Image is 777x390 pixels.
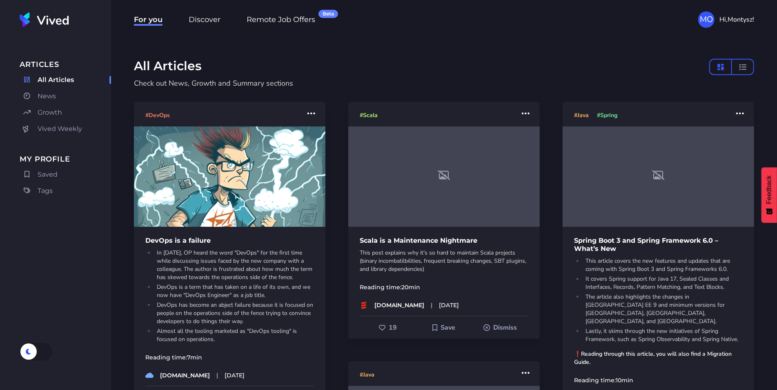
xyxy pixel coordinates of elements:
button: Like [360,320,416,335]
span: # Spring [597,111,617,119]
time: [DATE] [225,371,245,379]
a: DevOps is a failure In [DATE], OP heard the word "DevOps" for the first time while discussing iss... [134,120,325,379]
p: ❗️ [574,350,743,366]
span: Feedback [766,175,773,204]
a: Vived Weekly [20,122,111,135]
span: # Java [574,111,589,119]
h1: Spring Boot 3 and Spring Framework 6.0 – What’s New [563,237,754,253]
time: 10 min [616,377,633,384]
span: News [38,91,56,101]
button: Dismiss [472,320,528,335]
h1: All Articles [134,59,201,73]
span: Tags [38,186,53,196]
a: All Articles [20,73,111,86]
button: Feedback - Show survey [761,167,777,223]
time: 20 min [401,284,420,291]
span: Growth [38,108,62,117]
button: Add to Saved For Later [416,320,472,335]
li: It covers Spring support for Java 17, Sealed Classes and Interfaces, Records, Pattern Matching, a... [583,275,743,291]
p: Reading time: [563,376,754,384]
a: News [20,90,111,103]
button: More actions [518,105,533,122]
img: Vived [20,12,69,27]
button: More actions [732,105,748,122]
button: MOHi,Montysz! [698,11,754,28]
li: DevOps is a term that has taken on a life of its own, and we now have "DevOps Engineer" as a job ... [154,283,314,299]
span: My Profile [20,153,111,165]
li: Almost all the tooling marketed as "DevOps tooling" is focused on operations. [154,327,314,343]
p: [DOMAIN_NAME] [374,301,424,309]
span: # DevOps [145,111,170,119]
a: #Spring [597,110,617,120]
p: Check out News, Growth and Summary sections [134,78,715,89]
span: Articles [20,59,111,70]
a: #DevOps [145,110,170,120]
span: Saved [38,170,58,179]
a: #Java [574,110,589,120]
a: Saved [20,168,111,181]
p: Reading time: [348,283,540,291]
strong: Reading through this article, you will also find a Migration Guide. [574,350,732,366]
span: For you [134,15,163,26]
a: #Scala [360,110,378,120]
span: | [216,371,218,379]
button: More actions [304,105,319,122]
button: More actions [518,365,533,381]
a: Discover [189,14,220,25]
span: Remote Job Offers [247,15,315,26]
time: 7 min [187,354,202,361]
time: [DATE] [439,301,459,309]
p: Reading time: [134,353,325,361]
span: Discover [189,15,220,26]
span: Vived Weekly [38,124,82,134]
span: # Java [360,371,374,379]
button: masonry layout [709,59,732,75]
a: Remote Job OffersBeta [247,14,315,25]
a: #Java [360,370,374,379]
span: Hi, Montysz ! [719,15,754,24]
h1: DevOps is a failure [134,237,325,245]
a: Growth [20,106,111,119]
a: For you [134,14,163,25]
span: # Scala [360,111,378,119]
li: The article also highlights the changes in [GEOGRAPHIC_DATA] EE 9 and minimum versions for [GEOGR... [583,293,743,326]
li: DevOps has become an abject failure because it is focused on people on the operations side of the... [154,301,314,326]
span: All Articles [38,75,74,85]
div: Beta [318,10,338,18]
li: This article covers the new features and updates that are coming with Spring Boot 3 and Spring Fr... [583,257,743,273]
h1: Scala is a Maintenance Nightmare [348,237,540,245]
div: MO [698,11,715,28]
li: In [DATE], OP heard the word "DevOps" for the first time while discussing issues faced by the new... [154,249,314,281]
span: | [431,301,432,309]
p: [DOMAIN_NAME] [160,371,210,379]
a: Scala is a Maintenance NightmareThis post explains why it's so hard to maintain Scala projects (b... [348,120,540,309]
button: compact layout [732,59,754,75]
li: Lastly, it skims through the new initiatives of Spring Framework, such as Spring Observability an... [583,327,743,343]
a: Tags [20,184,111,197]
p: This post explains why it's so hard to maintain Scala projects (binary incombatilbilities, freque... [360,249,528,273]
